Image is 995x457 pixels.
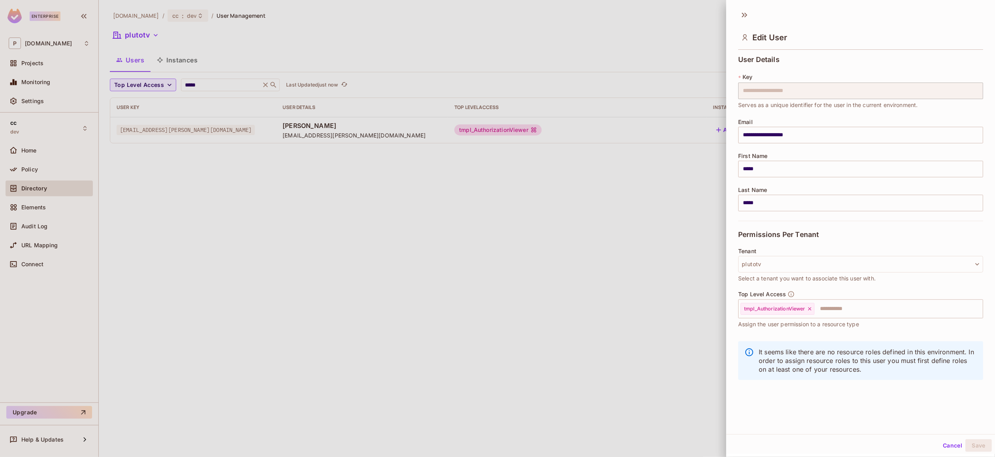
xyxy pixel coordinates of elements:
[738,231,819,239] span: Permissions Per Tenant
[744,306,805,312] span: tmpl_AuthorizationViewer
[738,153,768,159] span: First Name
[738,248,756,254] span: Tenant
[738,256,983,273] button: plutotv
[742,74,752,80] span: Key
[759,348,977,374] p: It seems like there are no resource roles defined in this environment. In order to assign resourc...
[965,439,992,452] button: Save
[738,101,918,109] span: Serves as a unique identifier for the user in the current environment.
[738,274,876,283] span: Select a tenant you want to associate this user with.
[738,187,767,193] span: Last Name
[738,56,780,64] span: User Details
[752,33,787,42] span: Edit User
[738,291,786,297] span: Top Level Access
[738,119,753,125] span: Email
[738,320,859,329] span: Assign the user permission to a resource type
[940,439,965,452] button: Cancel
[979,308,980,309] button: Open
[741,303,814,315] div: tmpl_AuthorizationViewer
